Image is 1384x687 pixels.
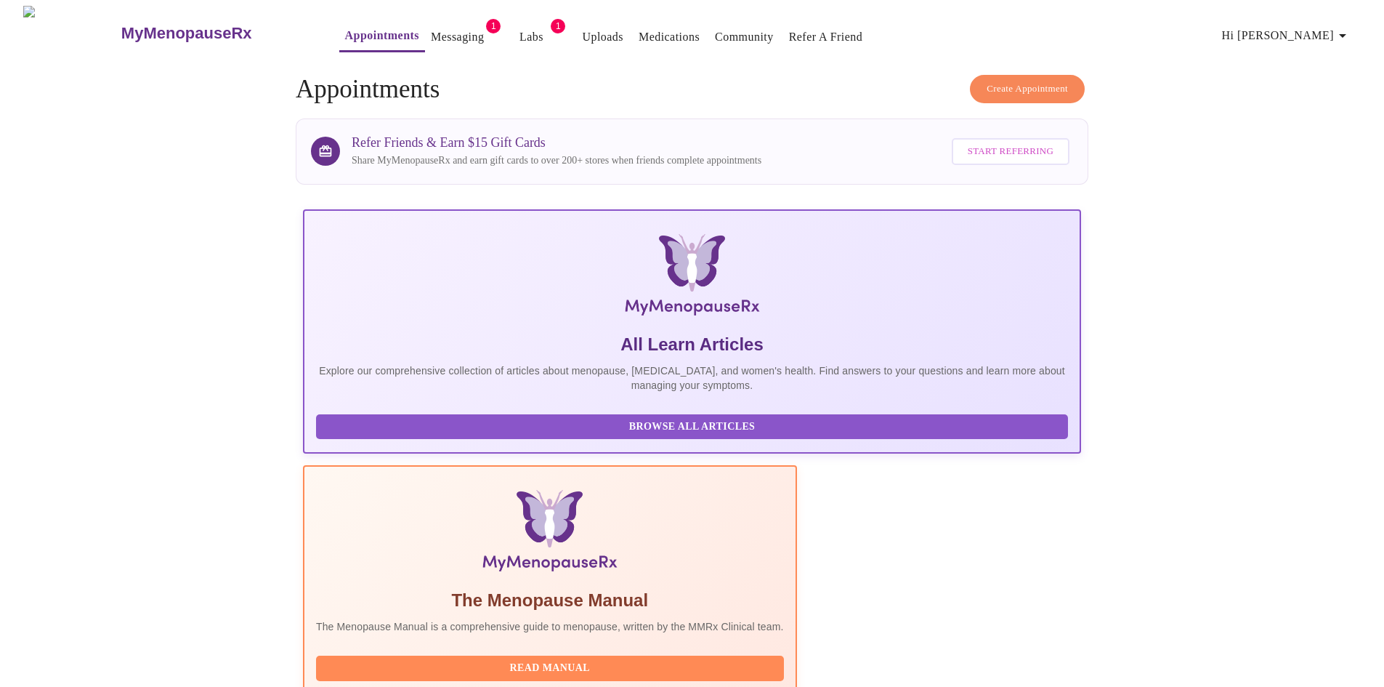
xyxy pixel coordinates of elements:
h5: All Learn Articles [316,333,1068,356]
span: Read Manual [331,659,769,678]
span: Start Referring [968,143,1053,160]
button: Start Referring [952,138,1069,165]
img: MyMenopauseRx Logo [433,234,951,321]
a: Browse All Articles [316,419,1072,432]
button: Uploads [576,23,629,52]
button: Medications [633,23,705,52]
p: Explore our comprehensive collection of articles about menopause, [MEDICAL_DATA], and women's hea... [316,363,1068,393]
span: Browse All Articles [331,418,1053,436]
button: Community [709,23,780,52]
button: Browse All Articles [316,414,1068,440]
button: Messaging [425,23,490,52]
p: The Menopause Manual is a comprehensive guide to menopause, written by the MMRx Clinical team. [316,619,784,634]
p: Share MyMenopauseRx and earn gift cards to over 200+ stores when friends complete appointments [352,153,761,168]
span: 1 [551,19,565,33]
span: 1 [486,19,501,33]
a: Refer a Friend [789,27,863,47]
img: Menopause Manual [390,490,709,577]
a: Community [715,27,774,47]
button: Labs [508,23,554,52]
h3: Refer Friends & Earn $15 Gift Cards [352,135,761,150]
h4: Appointments [296,75,1088,104]
h3: MyMenopauseRx [121,24,252,43]
a: Appointments [345,25,419,46]
span: Hi [PERSON_NAME] [1222,25,1351,46]
button: Appointments [339,21,425,52]
span: Create Appointment [987,81,1068,97]
h5: The Menopause Manual [316,589,784,612]
button: Create Appointment [970,75,1085,103]
a: Labs [519,27,543,47]
a: Messaging [431,27,484,47]
a: Start Referring [948,131,1073,172]
button: Read Manual [316,656,784,681]
a: MyMenopauseRx [119,8,309,59]
button: Refer a Friend [783,23,869,52]
img: MyMenopauseRx Logo [23,6,119,60]
a: Uploads [582,27,623,47]
a: Read Manual [316,661,788,673]
a: Medications [639,27,700,47]
button: Hi [PERSON_NAME] [1216,21,1357,50]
